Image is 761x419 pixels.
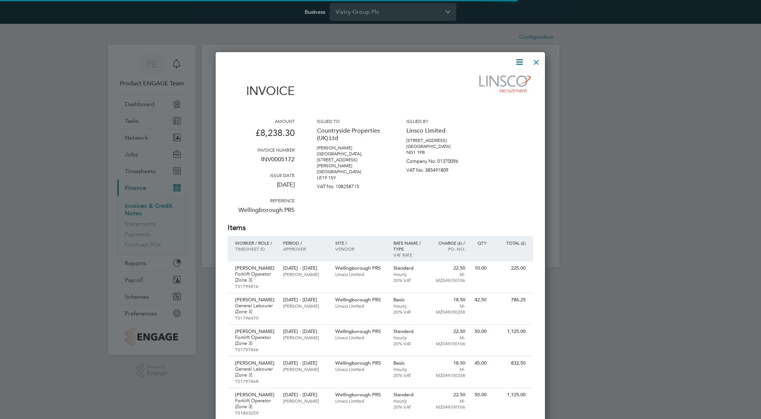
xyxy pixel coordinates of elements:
[406,143,473,149] p: [GEOGRAPHIC_DATA]
[473,297,486,303] p: 42.50
[283,297,327,303] p: [DATE] - [DATE]
[433,328,465,334] p: 22.50
[235,240,276,246] p: Worker / Role /
[317,145,384,169] p: [PERSON_NAME][GEOGRAPHIC_DATA], [STREET_ADDRESS][PERSON_NAME]
[283,303,327,309] p: [PERSON_NAME]
[393,303,426,309] p: Hourly
[393,392,426,398] p: Standard
[406,137,473,143] p: [STREET_ADDRESS]
[235,303,276,315] p: General Labourer (Zone 3)
[494,360,526,366] p: 832.50
[283,392,327,398] p: [DATE] - [DATE]
[235,283,276,289] p: TS1794816
[406,155,473,164] p: Company No: 01370096
[283,265,327,271] p: [DATE] - [DATE]
[235,398,276,410] p: Forklift Operator (Zone 3)
[283,271,327,277] p: [PERSON_NAME]
[393,360,426,366] p: Basic
[335,240,386,246] p: Site /
[335,265,386,271] p: Wellingborough PRS
[283,334,327,340] p: [PERSON_NAME]
[494,265,526,271] p: 225.00
[335,271,386,277] p: Linsco Limited
[335,246,386,252] p: Vendor
[228,203,295,223] p: Wellingborough PRS
[473,265,486,271] p: 10.00
[228,178,295,197] p: [DATE]
[283,398,327,404] p: [PERSON_NAME]
[393,240,426,252] p: Rate name / type
[235,334,276,346] p: Forklift Operator (Zone 3)
[433,398,465,410] p: M-MZ049/00106
[317,169,384,175] p: [GEOGRAPHIC_DATA]
[393,271,426,277] p: Hourly
[228,197,295,203] h3: Reference
[433,303,465,315] p: M-MZ049/00208
[283,328,327,334] p: [DATE] - [DATE]
[235,392,276,398] p: [PERSON_NAME]
[228,124,295,147] p: £8,238.30
[494,240,526,246] p: Total (£)
[235,360,276,366] p: [PERSON_NAME]
[433,240,465,246] p: Charge (£) /
[433,334,465,346] p: M-MZ049/00106
[494,392,526,398] p: 1,125.00
[393,297,426,303] p: Basic
[335,303,386,309] p: Linsco Limited
[228,153,295,172] p: INV0005172
[475,73,533,95] img: linsco-logo-remittance.png
[317,175,384,181] p: LE19 1SY
[473,360,486,366] p: 45.00
[283,240,327,246] p: Period /
[228,84,295,98] h1: Invoice
[335,398,386,404] p: Linsco Limited
[228,118,295,124] h3: Amount
[494,297,526,303] p: 786.25
[433,366,465,378] p: M-MZ049/00208
[393,309,426,315] p: 20% VAT
[393,328,426,334] p: Standard
[235,410,276,416] p: TS1803259
[406,124,473,137] p: Linsco Limited
[494,328,526,334] p: 1,125.00
[393,372,426,378] p: 20% VAT
[228,147,295,153] h3: Invoice number
[235,366,276,378] p: General Labourer (Zone 3)
[393,340,426,346] p: 20% VAT
[393,277,426,283] p: 20% VAT
[406,164,473,173] p: VAT No: 385491809
[228,223,533,233] h2: Items
[305,9,325,15] label: Business
[393,398,426,404] p: Hourly
[393,252,426,258] p: VAT rate
[406,118,473,124] h3: Issued by
[473,240,486,246] p: QTY
[235,265,276,271] p: [PERSON_NAME]
[283,366,327,372] p: [PERSON_NAME]
[317,124,384,145] p: Countryside Properties (UK) Ltd
[393,366,426,372] p: Hourly
[393,334,426,340] p: Hourly
[235,378,276,384] p: TS1797868
[473,392,486,398] p: 50.00
[433,246,465,252] p: Po. No.
[235,346,276,352] p: TS1797866
[283,360,327,366] p: [DATE] - [DATE]
[433,265,465,271] p: 22.50
[235,328,276,334] p: [PERSON_NAME]
[335,366,386,372] p: Linsco Limited
[433,360,465,366] p: 18.50
[228,172,295,178] h3: Issue date
[393,404,426,410] p: 20% VAT
[433,297,465,303] p: 18.50
[335,334,386,340] p: Linsco Limited
[317,181,384,190] p: VAT No: 108258715
[473,328,486,334] p: 50.00
[335,360,386,366] p: Wellingborough PRS
[235,297,276,303] p: [PERSON_NAME]
[335,297,386,303] p: Wellingborough PRS
[433,271,465,283] p: M-MZ049/00106
[235,315,276,321] p: TS1796470
[433,392,465,398] p: 22.50
[235,271,276,283] p: Forklift Operator (Zone 3)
